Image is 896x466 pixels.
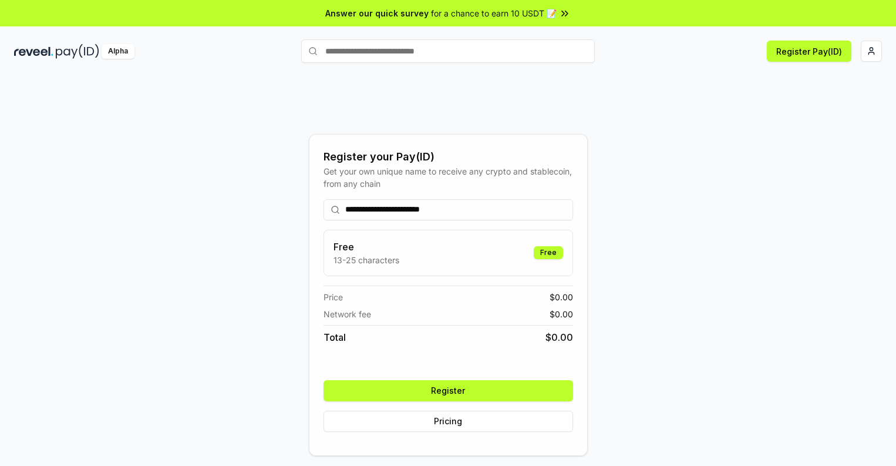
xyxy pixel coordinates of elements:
[324,330,346,344] span: Total
[324,380,573,401] button: Register
[334,240,399,254] h3: Free
[324,308,371,320] span: Network fee
[102,44,134,59] div: Alpha
[334,254,399,266] p: 13-25 characters
[324,149,573,165] div: Register your Pay(ID)
[550,291,573,303] span: $ 0.00
[550,308,573,320] span: $ 0.00
[431,7,557,19] span: for a chance to earn 10 USDT 📝
[56,44,99,59] img: pay_id
[324,411,573,432] button: Pricing
[767,41,851,62] button: Register Pay(ID)
[545,330,573,344] span: $ 0.00
[325,7,429,19] span: Answer our quick survey
[14,44,53,59] img: reveel_dark
[324,291,343,303] span: Price
[534,246,563,259] div: Free
[324,165,573,190] div: Get your own unique name to receive any crypto and stablecoin, from any chain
